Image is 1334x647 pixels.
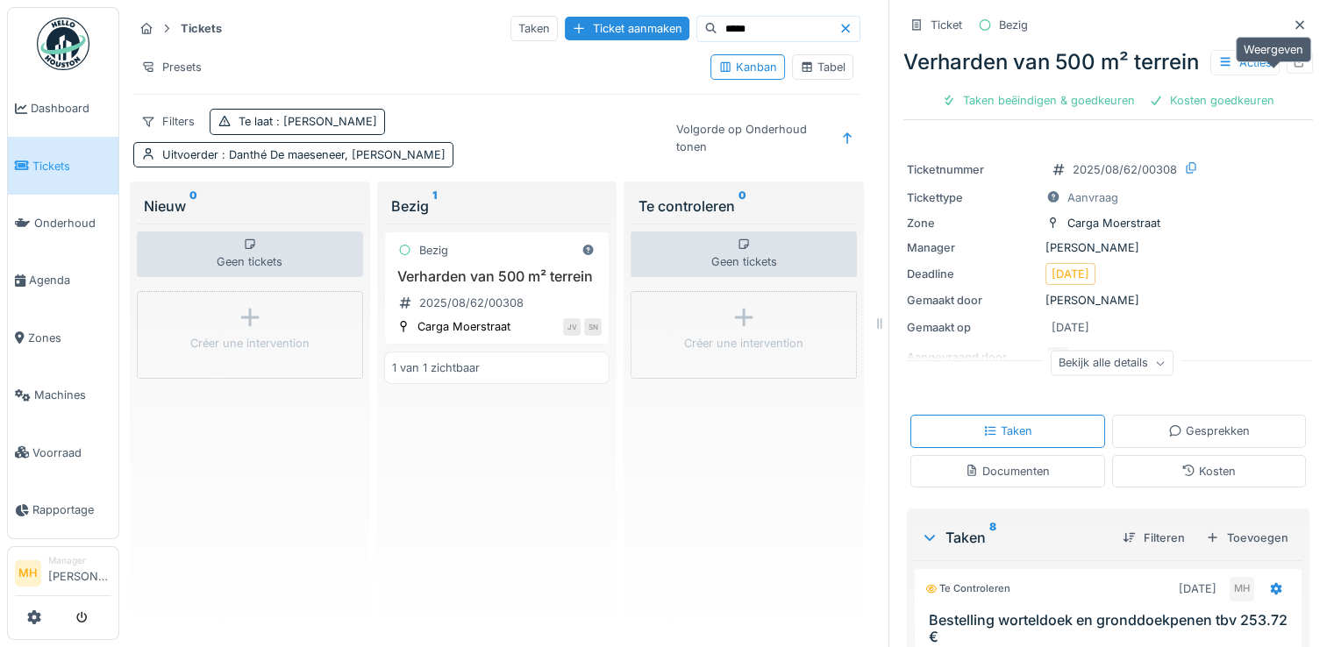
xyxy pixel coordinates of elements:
div: Manager [907,239,1038,256]
div: Ticketnummer [907,161,1038,178]
div: Bekijk alle details [1051,351,1173,376]
div: Documenten [965,463,1050,480]
div: Geen tickets [137,231,363,277]
div: Weergeven [1236,37,1311,62]
li: MH [15,560,41,587]
div: Taken [983,423,1032,439]
div: [PERSON_NAME] [907,292,1309,309]
div: Bezig [999,17,1028,33]
a: Dashboard [8,80,118,137]
span: Tickets [32,158,111,174]
div: Toevoegen [1199,526,1295,550]
div: [DATE] [1052,319,1089,336]
div: Nieuw [144,196,356,217]
div: Deadline [907,266,1038,282]
div: Presets [133,54,210,80]
div: JV [563,318,581,336]
div: [DATE] [1052,266,1089,282]
span: Agenda [29,272,111,288]
div: Tickettype [907,189,1038,206]
div: Kanban [718,59,777,75]
div: Taken [921,527,1109,548]
sup: 0 [189,196,197,217]
h3: Verharden van 500 m² terrein [392,268,603,285]
span: Voorraad [32,444,111,461]
div: Verharden van 500 m² terrein [903,46,1313,78]
div: Gemaakt door [907,292,1038,309]
span: : Danthé De maeseneer, [PERSON_NAME] [218,148,446,161]
div: Kosten [1181,463,1236,480]
a: Rapportage [8,481,118,538]
div: Carga Moerstraat [1067,215,1160,231]
div: Kosten goedkeuren [1142,89,1281,112]
div: Manager [48,554,111,567]
div: Geen tickets [631,231,857,277]
div: Te controleren [925,581,1010,596]
li: [PERSON_NAME] [48,554,111,592]
div: Créer une intervention [190,335,310,352]
div: Filters [133,109,203,134]
div: [DATE] [1179,580,1216,597]
div: Zone [907,215,1038,231]
span: Onderhoud [34,215,111,231]
a: MH Manager[PERSON_NAME] [15,554,111,596]
span: : [PERSON_NAME] [273,115,377,128]
sup: 8 [989,527,996,548]
div: Te laat [239,113,377,130]
div: Ticket [931,17,962,33]
div: 2025/08/62/00308 [1073,161,1177,178]
div: Taken [510,16,558,41]
a: Zones [8,309,118,366]
a: Tickets [8,137,118,194]
div: Acties [1210,50,1280,75]
a: Machines [8,366,118,423]
a: Agenda [8,252,118,309]
a: Onderhoud [8,195,118,252]
sup: 1 [432,196,437,217]
div: Volgorde op Onderhoud tonen [668,117,831,159]
div: Créer une intervention [684,335,803,352]
span: Dashboard [31,100,111,117]
div: MH [1230,577,1254,601]
div: Bezig [419,242,448,259]
span: Rapportage [32,501,111,518]
div: Tabel [800,59,845,75]
div: Gemaakt op [907,319,1038,336]
div: Te controleren [638,196,850,217]
span: Zones [28,330,111,346]
div: 1 van 1 zichtbaar [392,359,480,376]
sup: 0 [738,196,745,217]
span: Machines [34,387,111,403]
h3: Bestelling worteldoek en gronddoekpenen tbv 253.72 € [929,612,1295,645]
div: Ticket aanmaken [565,17,689,40]
div: Filteren [1116,526,1192,550]
div: Taken beëindigen & goedkeuren [935,89,1142,112]
div: [PERSON_NAME] [907,239,1309,256]
div: 2025/08/62/00308 [419,295,524,311]
div: Gesprekken [1168,423,1250,439]
img: Badge_color-CXgf-gQk.svg [37,18,89,70]
div: SN [584,318,602,336]
div: Carga Moerstraat [417,318,510,335]
div: Aanvraag [1067,189,1118,206]
a: Voorraad [8,423,118,480]
strong: Tickets [174,20,229,37]
div: Bezig [391,196,603,217]
div: Uitvoerder [162,146,446,163]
